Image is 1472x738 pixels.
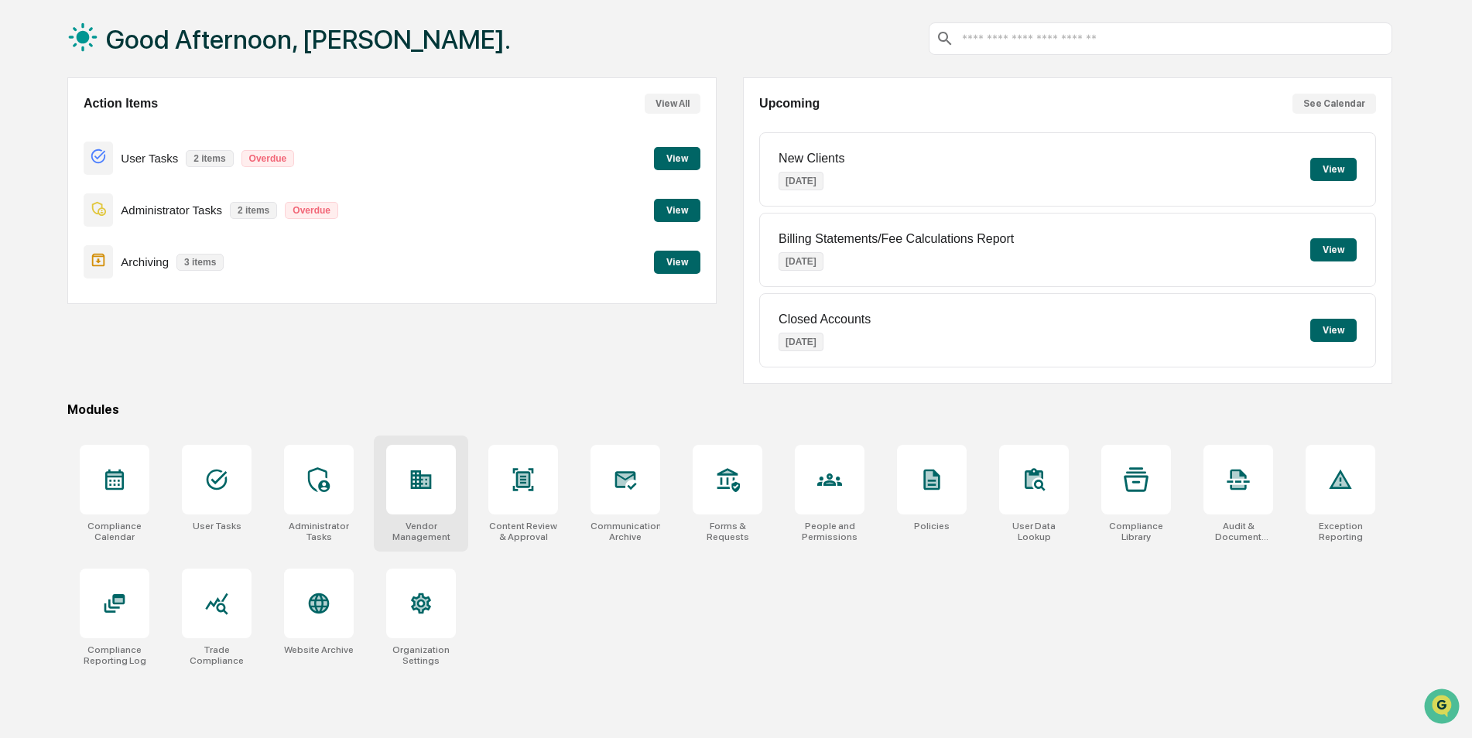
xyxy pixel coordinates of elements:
p: New Clients [779,152,844,166]
p: Archiving [121,255,169,268]
p: 2 items [230,202,277,219]
p: Billing Statements/Fee Calculations Report [779,232,1014,246]
div: Compliance Calendar [80,521,149,542]
div: Website Archive [284,644,354,655]
p: 3 items [176,254,224,271]
div: Communications Archive [591,521,660,542]
div: Start new chat [53,118,254,134]
div: Vendor Management [386,521,456,542]
h2: Upcoming [759,97,820,111]
p: 2 items [186,150,233,167]
button: See Calendar [1292,94,1376,114]
div: 🔎 [15,226,28,238]
div: Compliance Library [1101,521,1171,542]
h2: Action Items [84,97,158,111]
p: Administrator Tasks [121,203,222,217]
p: Closed Accounts [779,313,871,326]
a: 🔎Data Lookup [9,218,104,246]
div: Content Review & Approval [488,521,558,542]
button: View [1310,158,1357,181]
div: Policies [914,521,950,531]
div: Trade Compliance [182,644,252,666]
button: Start new chat [263,123,282,142]
div: We're available if you need us! [53,134,196,146]
a: View [654,202,700,217]
div: Compliance Reporting Log [80,644,149,666]
div: User Data Lookup [999,521,1069,542]
div: Audit & Document Logs [1203,521,1273,542]
button: View [1310,238,1357,261]
div: Administrator Tasks [284,521,354,542]
span: Pylon [154,262,187,274]
a: Powered byPylon [109,261,187,274]
a: View [654,254,700,268]
p: [DATE] [779,333,823,351]
span: Attestations [128,195,192,210]
h1: Good Afternoon, [PERSON_NAME]. [106,24,511,55]
button: View [654,251,700,274]
span: Data Lookup [31,224,98,240]
p: Overdue [241,150,295,167]
span: Preclearance [31,195,100,210]
div: Forms & Requests [693,521,762,542]
a: 🗄️Attestations [106,189,198,217]
button: View [654,199,700,222]
a: 🖐️Preclearance [9,189,106,217]
div: Exception Reporting [1306,521,1375,542]
div: People and Permissions [795,521,864,542]
img: 1746055101610-c473b297-6a78-478c-a979-82029cc54cd1 [15,118,43,146]
p: [DATE] [779,252,823,271]
button: View [1310,319,1357,342]
p: How can we help? [15,32,282,57]
iframe: Open customer support [1422,687,1464,729]
p: [DATE] [779,172,823,190]
button: View [654,147,700,170]
a: View [654,150,700,165]
button: View All [645,94,700,114]
div: User Tasks [193,521,241,531]
div: 🖐️ [15,196,28,209]
p: User Tasks [121,152,178,165]
div: Modules [67,402,1392,417]
div: Organization Settings [386,644,456,666]
div: 🗄️ [112,196,125,209]
p: Overdue [285,202,338,219]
